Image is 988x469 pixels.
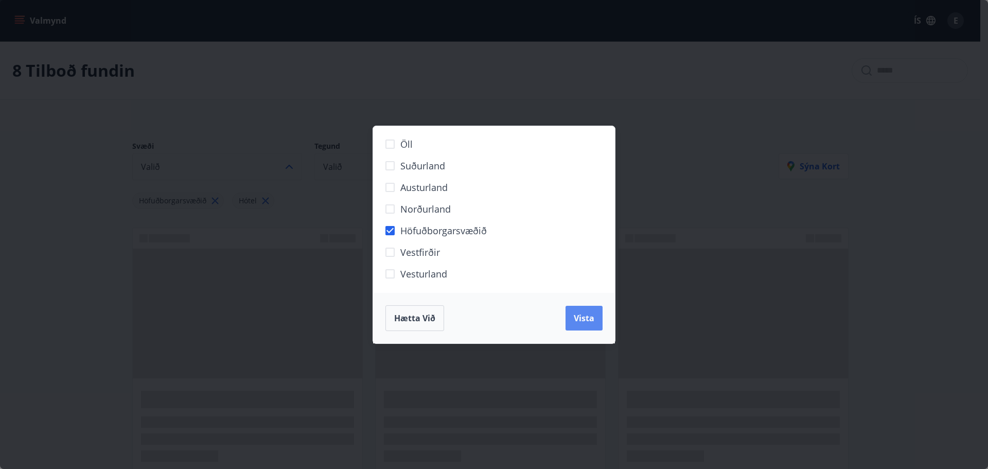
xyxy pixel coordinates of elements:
[574,312,594,324] span: Vista
[566,306,603,331] button: Vista
[394,312,435,324] span: Hætta við
[385,305,444,331] button: Hætta við
[400,202,451,216] span: Norðurland
[400,246,440,259] span: Vestfirðir
[400,159,445,172] span: Suðurland
[400,181,448,194] span: Austurland
[400,137,413,151] span: Öll
[400,267,447,281] span: Vesturland
[400,224,487,237] span: Höfuðborgarsvæðið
